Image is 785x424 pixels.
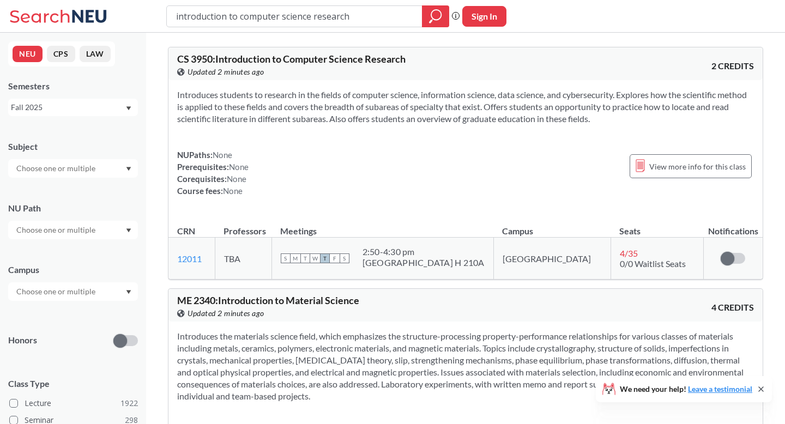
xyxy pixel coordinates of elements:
[8,378,138,390] span: Class Type
[126,290,131,294] svg: Dropdown arrow
[8,334,37,347] p: Honors
[177,53,406,65] span: CS 3950 : Introduction to Computer Science Research
[11,223,102,237] input: Choose one or multiple
[80,46,111,62] button: LAW
[126,228,131,233] svg: Dropdown arrow
[493,214,611,238] th: Campus
[271,214,493,238] th: Meetings
[620,385,752,393] span: We need your help!
[188,66,264,78] span: Updated 2 minutes ago
[13,46,43,62] button: NEU
[310,253,320,263] span: W
[227,174,246,184] span: None
[177,149,249,197] div: NUPaths: Prerequisites: Corequisites: Course fees:
[177,294,359,306] span: ME 2340 : Introduction to Material Science
[126,167,131,171] svg: Dropdown arrow
[215,238,271,280] td: TBA
[229,162,249,172] span: None
[177,330,754,402] section: Introduces the materials science field, which emphasizes the structure-processing property-perfor...
[363,246,485,257] div: 2:50 - 4:30 pm
[8,80,138,92] div: Semesters
[9,396,138,410] label: Lecture
[215,214,271,238] th: Professors
[711,301,754,313] span: 4 CREDITS
[8,99,138,116] div: Fall 2025Dropdown arrow
[462,6,506,27] button: Sign In
[223,186,243,196] span: None
[8,141,138,153] div: Subject
[175,7,414,26] input: Class, professor, course number, "phrase"
[300,253,310,263] span: T
[281,253,291,263] span: S
[688,384,752,393] a: Leave a testimonial
[177,225,195,237] div: CRN
[177,253,202,264] a: 12011
[8,202,138,214] div: NU Path
[8,159,138,178] div: Dropdown arrow
[11,285,102,298] input: Choose one or multiple
[47,46,75,62] button: CPS
[8,264,138,276] div: Campus
[611,214,703,238] th: Seats
[11,162,102,175] input: Choose one or multiple
[120,397,138,409] span: 1922
[429,9,442,24] svg: magnifying glass
[703,214,763,238] th: Notifications
[188,307,264,319] span: Updated 2 minutes ago
[8,221,138,239] div: Dropdown arrow
[363,257,485,268] div: [GEOGRAPHIC_DATA] H 210A
[126,106,131,111] svg: Dropdown arrow
[330,253,340,263] span: F
[177,89,754,125] section: Introduces students to research in the fields of computer science, information science, data scie...
[291,253,300,263] span: M
[493,238,611,280] td: [GEOGRAPHIC_DATA]
[620,258,686,269] span: 0/0 Waitlist Seats
[8,282,138,301] div: Dropdown arrow
[711,60,754,72] span: 2 CREDITS
[320,253,330,263] span: T
[213,150,232,160] span: None
[11,101,125,113] div: Fall 2025
[649,160,746,173] span: View more info for this class
[422,5,449,27] div: magnifying glass
[340,253,349,263] span: S
[620,248,638,258] span: 4 / 35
